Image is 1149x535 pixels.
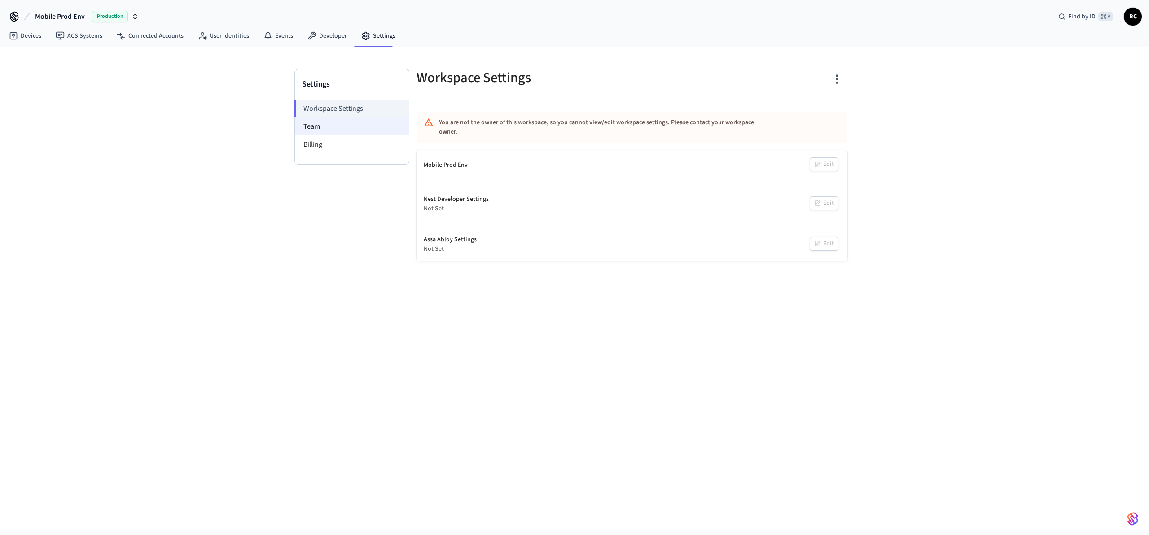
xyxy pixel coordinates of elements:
[1124,8,1142,26] button: RC
[1098,12,1113,21] span: ⌘ K
[92,11,128,22] span: Production
[300,28,354,44] a: Developer
[1125,9,1141,25] span: RC
[48,28,110,44] a: ACS Systems
[1068,12,1096,21] span: Find by ID
[439,114,772,140] div: You are not the owner of this workspace, so you cannot view/edit workspace settings. Please conta...
[295,135,409,153] li: Billing
[294,100,409,117] li: Workspace Settings
[191,28,256,44] a: User Identities
[1127,512,1138,526] img: SeamLogoGradient.69752ec5.svg
[424,244,477,254] div: Not Set
[1051,9,1120,25] div: Find by ID⌘ K
[2,28,48,44] a: Devices
[424,204,489,213] div: Not Set
[302,78,402,91] h3: Settings
[424,161,468,170] div: Mobile Prod Env
[424,195,489,204] div: Nest Developer Settings
[295,117,409,135] li: Team
[417,69,627,87] h5: Workspace Settings
[424,235,477,244] div: Assa Abloy Settings
[35,11,85,22] span: Mobile Prod Env
[354,28,403,44] a: Settings
[256,28,300,44] a: Events
[110,28,191,44] a: Connected Accounts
